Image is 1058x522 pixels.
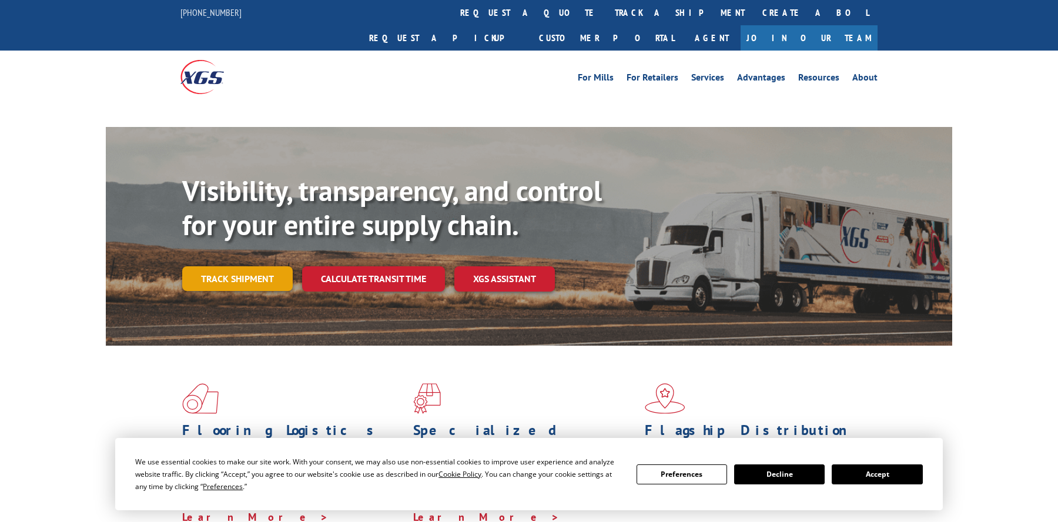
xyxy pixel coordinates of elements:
[302,266,445,292] a: Calculate transit time
[182,383,219,414] img: xgs-icon-total-supply-chain-intelligence-red
[637,464,727,484] button: Preferences
[832,464,922,484] button: Accept
[530,25,683,51] a: Customer Portal
[182,266,293,291] a: Track shipment
[454,266,555,292] a: XGS ASSISTANT
[413,383,441,414] img: xgs-icon-focused-on-flooring-red
[737,73,785,86] a: Advantages
[852,73,878,86] a: About
[182,423,404,457] h1: Flooring Logistics Solutions
[741,25,878,51] a: Join Our Team
[203,481,243,491] span: Preferences
[180,6,242,18] a: [PHONE_NUMBER]
[645,383,685,414] img: xgs-icon-flagship-distribution-model-red
[413,423,635,457] h1: Specialized Freight Experts
[627,73,678,86] a: For Retailers
[115,438,943,510] div: Cookie Consent Prompt
[691,73,724,86] a: Services
[135,456,622,493] div: We use essential cookies to make our site work. With your consent, we may also use non-essential ...
[438,469,481,479] span: Cookie Policy
[683,25,741,51] a: Agent
[578,73,614,86] a: For Mills
[182,172,602,243] b: Visibility, transparency, and control for your entire supply chain.
[360,25,530,51] a: Request a pickup
[645,423,867,457] h1: Flagship Distribution Model
[734,464,825,484] button: Decline
[798,73,839,86] a: Resources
